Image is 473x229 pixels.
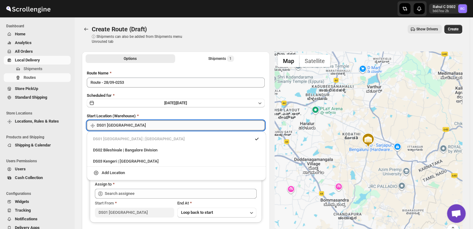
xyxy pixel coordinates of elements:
span: Notifications [15,217,38,221]
span: Tracking [15,208,31,213]
div: DS01 [GEOGRAPHIC_DATA] | [GEOGRAPHIC_DATA] [93,136,260,142]
button: Cash Collection [4,173,71,182]
div: End At [177,200,257,206]
span: Scheduled for [87,93,112,98]
span: Create [448,27,458,32]
span: Loop back to start [181,210,213,215]
button: Routes [82,25,91,34]
span: [DATE] | [164,101,176,105]
div: Assign to [95,181,112,187]
button: Selected Shipments [176,54,266,63]
button: Shipments [4,65,71,73]
span: Users [15,167,26,171]
img: ScrollEngine [5,1,51,16]
button: Show street map [278,55,299,67]
span: Local Delivery [15,58,40,62]
input: Search assignee [105,189,257,199]
span: All Orders [15,49,33,54]
span: Products and Shipping [6,135,71,140]
p: b607ea-2b [433,9,456,13]
button: Home [4,30,71,38]
button: All Orders [4,47,71,56]
button: User menu [429,4,467,14]
span: Store Locations [6,111,71,116]
span: Route Name [87,71,108,75]
button: Notifications [4,215,71,223]
li: DS03 Kengeri [87,155,266,167]
span: Standard Shipping [15,95,47,100]
button: [DATE]|[DATE] [87,99,265,107]
button: Show Drivers [408,25,442,34]
button: All Route Options [86,54,175,63]
div: Shipments [208,56,234,62]
span: Start From [95,201,114,205]
button: Widgets [4,197,71,206]
p: Rahul C DS02 [433,4,456,9]
span: Shipments [24,66,42,71]
button: Analytics [4,38,71,47]
button: Routes [4,73,71,82]
span: Dashboard [6,24,71,29]
input: Search location [97,120,265,130]
button: Shipping & Calendar [4,141,71,150]
li: DS02 Bileshivale [87,144,266,155]
span: Cash Collection [15,175,43,180]
div: Add Location [102,170,125,176]
span: 1 [229,56,232,61]
span: Locations, Rules & Rates [15,119,59,123]
span: Users Permissions [6,159,71,164]
span: Show Drivers [416,27,438,32]
button: Loop back to start [177,208,257,218]
span: Rahul C DS02 [458,4,467,13]
span: Store PickUp [15,86,38,91]
button: Users [4,165,71,173]
span: Widgets [15,199,29,204]
button: Show satellite imagery [299,55,330,67]
span: Create Route (Draft) [92,25,147,33]
span: Routes [24,75,36,80]
text: RC [460,7,465,11]
span: Configurations [6,191,71,196]
span: Shipping & Calendar [15,143,51,147]
li: DS01 Sarjapur [87,134,266,144]
div: DS03 Kengeri | [GEOGRAPHIC_DATA] [93,158,260,164]
button: Create [444,25,462,34]
span: Start Location (Warehouse) [87,114,136,118]
p: ⓘ Shipments can also be added from Shipments menu Unrouted tab [92,34,189,44]
span: Analytics [15,40,32,45]
button: Tracking [4,206,71,215]
span: Options [124,56,137,61]
div: DS02 Bileshivale | Bangalore Division [93,147,260,153]
span: Home [15,32,25,36]
button: Locations, Rules & Rates [4,117,71,126]
input: Eg: Bengaluru Route [87,78,265,88]
div: Open chat [447,204,466,223]
span: [DATE] [176,101,187,105]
